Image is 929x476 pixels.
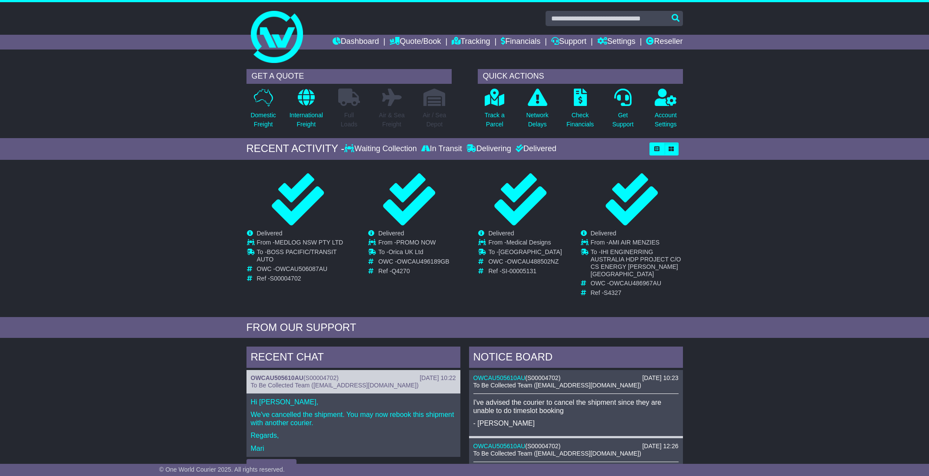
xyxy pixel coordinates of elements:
[566,88,594,134] a: CheckFinancials
[246,321,683,334] div: FROM OUR SUPPORT
[452,35,490,50] a: Tracking
[597,35,636,50] a: Settings
[389,248,423,255] span: Orica UK Ltd
[469,347,683,370] div: NOTICE BOARD
[159,466,285,473] span: © One World Courier 2025. All rights reserved.
[642,443,678,450] div: [DATE] 12:26
[655,111,677,129] p: Account Settings
[338,111,360,129] p: Full Loads
[604,289,621,296] span: S4327
[609,239,659,246] span: AMI AIR MENZIES
[591,248,683,280] td: To -
[478,69,683,84] div: QUICK ACTIONS
[501,35,540,50] a: Financials
[527,443,559,450] span: S00004702
[484,88,505,134] a: Track aParcel
[270,275,301,282] span: S00004702
[257,248,337,263] span: BOSS PACIFIC/TRANSIT AUTO
[306,374,337,381] span: S00004702
[344,144,419,154] div: Waiting Collection
[289,88,323,134] a: InternationalFreight
[251,398,456,406] p: Hi [PERSON_NAME],
[609,280,661,287] span: OWCAU486967AU
[379,111,405,129] p: Air & Sea Freight
[473,443,526,450] a: OWCAU505610AU
[591,289,683,297] td: Ref -
[246,459,296,474] button: View All Chats
[526,88,549,134] a: NetworkDelays
[246,69,452,84] div: GET A QUOTE
[488,239,562,248] td: From -
[250,88,276,134] a: DomesticFreight
[396,239,436,246] span: PROMO NOW
[246,142,345,155] div: RECENT ACTIVITY -
[612,88,634,134] a: GetSupport
[464,144,513,154] div: Delivering
[390,35,441,50] a: Quote/Book
[507,258,559,265] span: OWCAU488502NZ
[257,239,349,248] td: From -
[488,248,562,258] td: To -
[250,111,276,129] p: Domestic Freight
[257,230,283,237] span: Delivered
[499,248,562,255] span: [GEOGRAPHIC_DATA]
[527,374,559,381] span: S00004702
[488,258,562,268] td: OWC -
[473,374,679,382] div: ( )
[251,374,303,381] a: OWCAU505610AU
[290,111,323,129] p: International Freight
[419,144,464,154] div: In Transit
[502,268,536,274] span: SI-00005131
[566,111,594,129] p: Check Financials
[654,88,677,134] a: AccountSettings
[333,35,379,50] a: Dashboard
[485,111,505,129] p: Track a Parcel
[257,265,349,275] td: OWC -
[612,111,633,129] p: Get Support
[488,268,562,275] td: Ref -
[526,111,548,129] p: Network Delays
[251,431,456,440] p: Regards,
[251,410,456,427] p: We've cancelled the shipment. You may now rebook this shipment with another courier.
[551,35,586,50] a: Support
[275,239,343,246] span: MEDLOG NSW PTY LTD
[513,144,556,154] div: Delivered
[423,111,446,129] p: Air / Sea Depot
[378,248,449,258] td: To -
[473,419,679,427] p: - [PERSON_NAME]
[646,35,683,50] a: Reseller
[378,268,449,275] td: Ref -
[591,280,683,289] td: OWC -
[420,374,456,382] div: [DATE] 10:22
[251,382,419,389] span: To Be Collected Team ([EMAIL_ADDRESS][DOMAIN_NAME])
[275,265,327,272] span: OWCAU506087AU
[378,230,404,237] span: Delivered
[591,248,681,277] span: IHI ENGINERRING AUSTRALIA HDP PROJECT C/O CS ENERGY [PERSON_NAME][GEOGRAPHIC_DATA]
[257,248,349,265] td: To -
[397,258,450,265] span: OWCAU496189GB
[251,374,456,382] div: ( )
[251,444,456,453] p: Mari
[473,382,641,389] span: To Be Collected Team ([EMAIL_ADDRESS][DOMAIN_NAME])
[473,443,679,450] div: ( )
[506,239,551,246] span: Medical Designs
[473,450,641,457] span: To Be Collected Team ([EMAIL_ADDRESS][DOMAIN_NAME])
[378,258,449,268] td: OWC -
[488,230,514,237] span: Delivered
[473,398,679,415] p: I've advised the courier to cancel the shipment since they are unable to do timeslot booking
[591,239,683,248] td: From -
[392,268,410,274] span: Q4270
[473,374,526,381] a: OWCAU505610AU
[246,347,460,370] div: RECENT CHAT
[642,374,678,382] div: [DATE] 10:23
[257,275,349,282] td: Ref -
[378,239,449,248] td: From -
[591,230,616,237] span: Delivered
